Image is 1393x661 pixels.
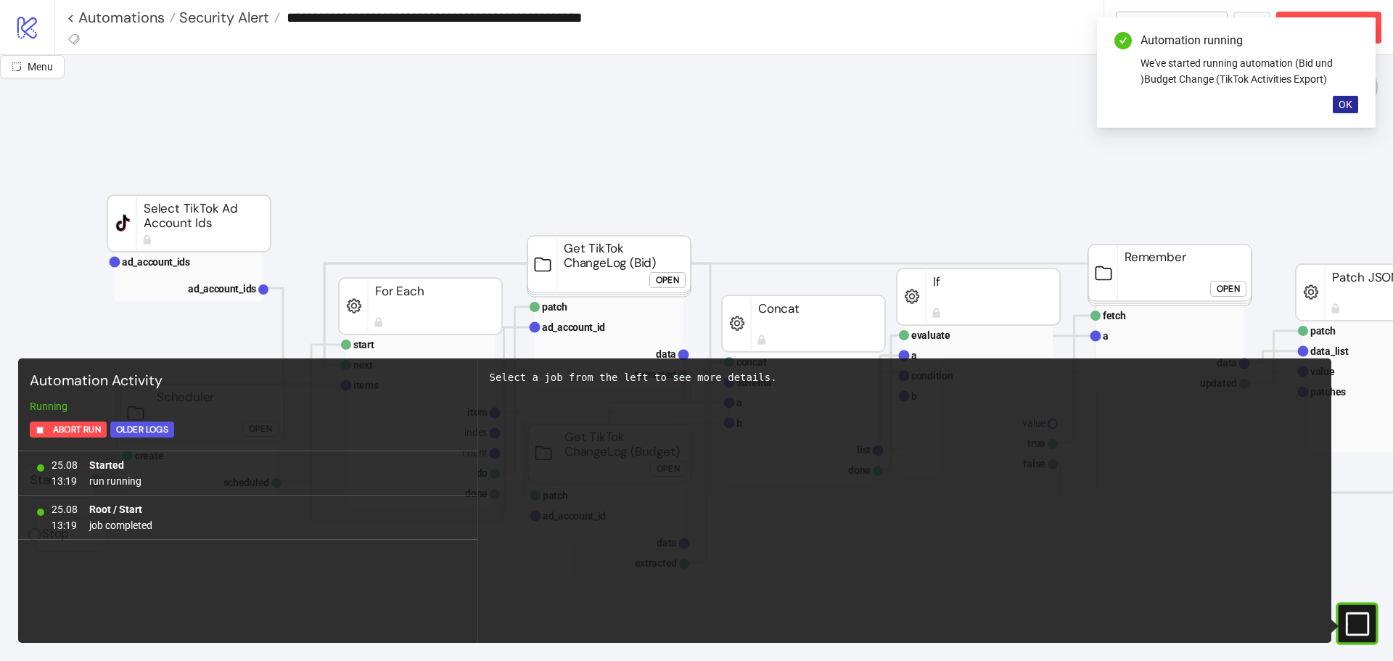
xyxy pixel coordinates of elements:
[911,329,950,341] text: evaluate
[176,10,280,25] a: Security Alert
[52,473,78,489] span: 13:19
[89,473,141,489] span: run running
[1114,32,1132,49] span: check-circle
[12,62,22,72] span: radius-bottomright
[656,348,676,360] text: data
[1141,32,1358,49] div: Automation running
[1217,281,1240,297] div: Open
[89,459,124,471] b: Started
[1141,55,1358,87] div: We've started running automation (Bid und )Budget Change (TikTok Activities Export)
[24,398,472,414] div: Running
[1210,281,1246,297] button: Open
[542,321,605,333] text: ad_account_id
[1103,310,1126,321] text: fetch
[1233,12,1270,44] button: ...
[188,283,256,295] text: ad_account_ids
[1217,357,1237,369] text: data
[89,517,152,533] span: job completed
[1310,345,1349,357] text: data_list
[542,301,567,313] text: patch
[656,272,679,289] div: Open
[52,501,78,517] span: 25.08
[1333,96,1358,113] button: OK
[1276,12,1381,44] button: Abort Run
[52,517,78,533] span: 13:19
[1310,325,1336,337] text: patch
[24,364,472,398] div: Automation Activity
[353,339,374,350] text: start
[911,350,917,361] text: a
[67,10,176,25] a: < Automations
[89,504,142,515] b: Root / Start
[53,422,101,438] span: Abort Run
[110,422,174,438] button: Older Logs
[1103,330,1109,342] text: a
[116,422,168,438] div: Older Logs
[52,457,78,473] span: 25.08
[490,370,1320,385] div: Select a job from the left to see more details.
[736,356,767,368] text: concat
[176,8,269,27] span: Security Alert
[28,61,53,73] span: Menu
[1339,99,1352,110] span: OK
[649,272,686,288] button: Open
[122,256,190,268] text: ad_account_ids
[30,422,107,438] button: Abort Run
[1116,12,1228,44] button: To Widgets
